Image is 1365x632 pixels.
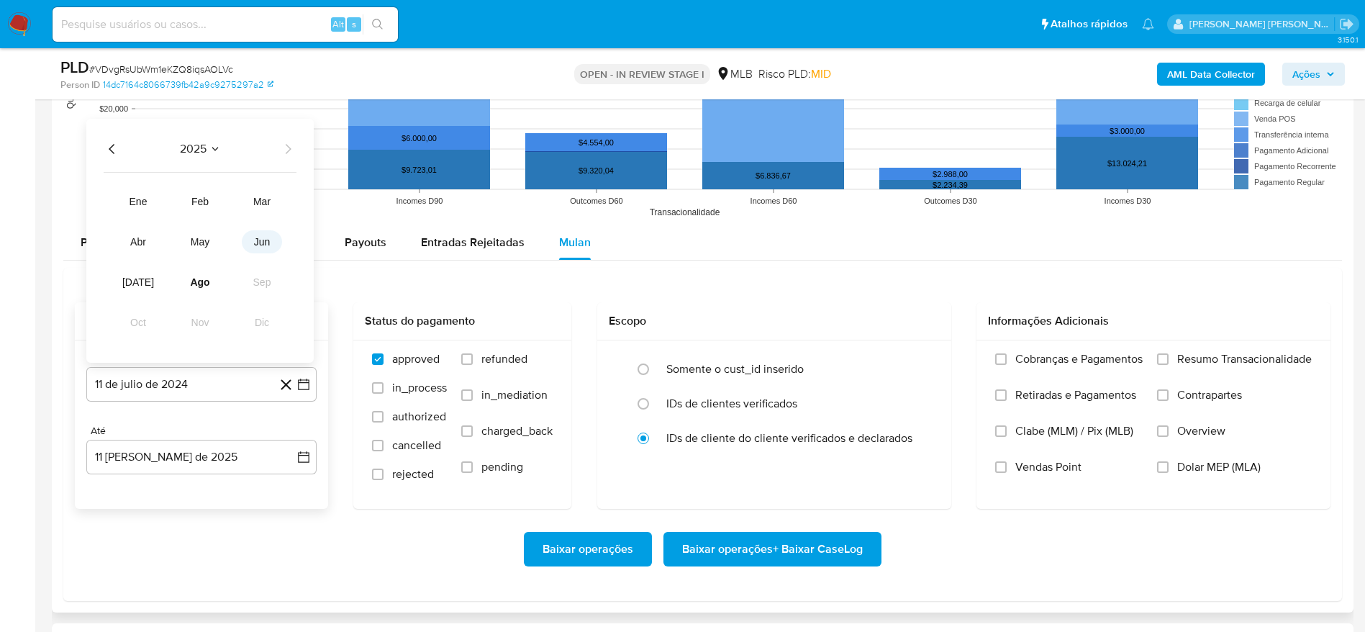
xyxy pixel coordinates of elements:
[1282,63,1345,86] button: Ações
[1339,17,1354,32] a: Sair
[332,17,344,31] span: Alt
[1157,63,1265,86] button: AML Data Collector
[758,66,831,82] span: Risco PLD:
[1292,63,1320,86] span: Ações
[60,78,100,91] b: Person ID
[1051,17,1128,32] span: Atalhos rápidos
[89,62,233,76] span: # VDvgRsUbWm1eKZQ8iqsAOLVc
[811,66,831,82] span: MID
[352,17,356,31] span: s
[1189,17,1335,31] p: lucas.santiago@mercadolivre.com
[1167,63,1255,86] b: AML Data Collector
[1338,34,1358,45] span: 3.150.1
[574,64,710,84] p: OPEN - IN REVIEW STAGE I
[716,66,753,82] div: MLB
[1142,18,1154,30] a: Notificações
[103,78,273,91] a: 14dc7164c8066739fb42a9c9275297a2
[363,14,392,35] button: search-icon
[53,15,398,34] input: Pesquise usuários ou casos...
[60,55,89,78] b: PLD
